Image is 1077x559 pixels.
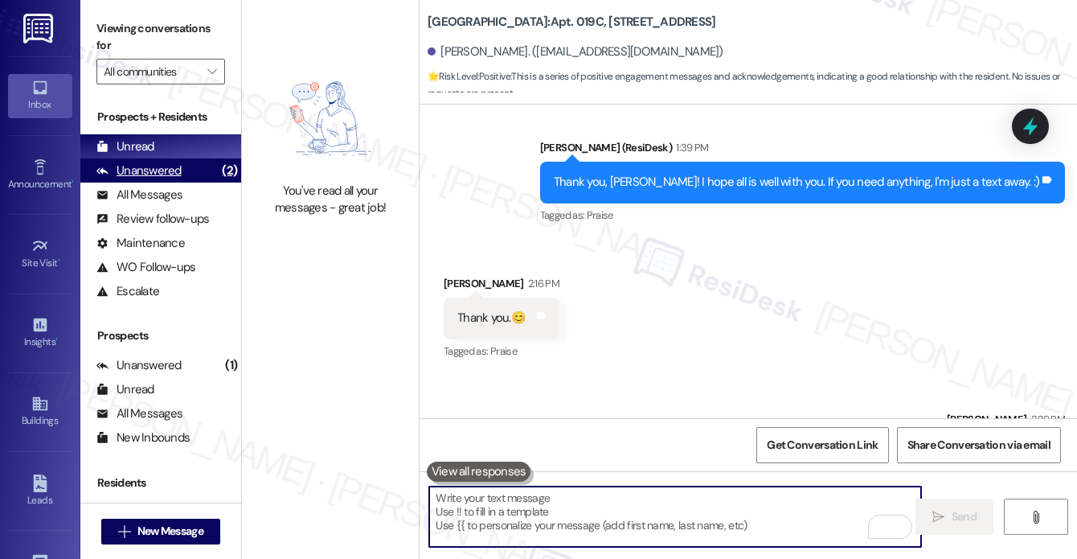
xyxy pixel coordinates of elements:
[260,63,401,175] img: empty-state
[96,235,185,252] div: Maintenance
[540,139,1065,162] div: [PERSON_NAME] (ResiDesk)
[207,65,216,78] i: 
[907,437,1050,454] span: Share Conversation via email
[118,525,130,538] i: 
[897,427,1061,463] button: Share Conversation via email
[8,470,72,513] a: Leads
[218,158,241,183] div: (2)
[1027,411,1065,428] div: 2:29 PM
[444,275,559,298] div: [PERSON_NAME]
[428,68,1077,103] span: : This is a series of positive engagement messages and acknowledgements, indicating a good relati...
[429,487,921,547] textarea: To enrich screen reader interactions, please activate Accessibility in Grammarly extension settings
[80,475,241,491] div: Residents
[80,109,241,125] div: Prospects + Residents
[260,183,401,217] div: You've read all your messages - great job!
[915,499,993,535] button: Send
[96,259,195,276] div: WO Follow-ups
[96,381,154,398] div: Unread
[8,390,72,434] a: Buildings
[490,344,517,358] span: Praise
[1030,511,1042,524] i: 
[767,437,878,454] span: Get Conversation Link
[96,430,190,446] div: New Inbounds
[96,138,154,155] div: Unread
[96,211,209,228] div: Review follow-ups
[55,334,58,345] span: •
[8,311,72,355] a: Insights •
[96,357,182,374] div: Unanswered
[96,187,182,203] div: All Messages
[58,255,60,266] span: •
[96,162,182,179] div: Unanswered
[101,519,220,545] button: New Message
[457,310,526,327] div: Thank you.😊
[554,174,1039,191] div: Thank you, [PERSON_NAME]! I hope all is well with you. If you need anything, I'm just a text away...
[756,427,888,463] button: Get Conversation Link
[428,70,510,83] strong: 🌟 Risk Level: Positive
[96,16,225,59] label: Viewing conversations for
[428,43,723,60] div: [PERSON_NAME]. ([EMAIL_ADDRESS][DOMAIN_NAME])
[947,411,1065,434] div: [PERSON_NAME]
[672,139,708,156] div: 1:39 PM
[221,353,241,378] div: (1)
[8,74,72,117] a: Inbox
[80,327,241,344] div: Prospects
[8,232,72,276] a: Site Visit •
[587,208,613,222] span: Praise
[952,508,977,525] span: Send
[428,14,715,31] b: [GEOGRAPHIC_DATA]: Apt. 019C, [STREET_ADDRESS]
[137,523,203,540] span: New Message
[96,405,182,422] div: All Messages
[96,283,159,300] div: Escalate
[444,339,559,363] div: Tagged as:
[104,59,199,84] input: All communities
[72,176,74,187] span: •
[23,14,56,43] img: ResiDesk Logo
[932,511,944,524] i: 
[540,203,1065,227] div: Tagged as:
[524,275,559,292] div: 2:16 PM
